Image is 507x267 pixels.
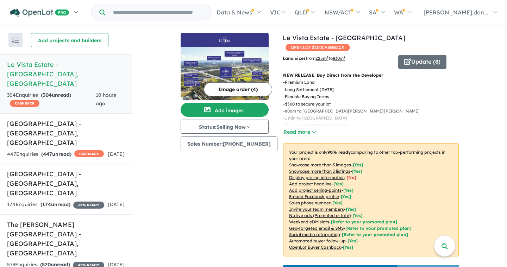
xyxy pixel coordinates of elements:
[333,56,345,61] u: 830 m
[31,33,108,47] button: Add projects and builders
[181,103,269,117] button: Add images
[346,206,356,212] span: [ Yes ]
[398,55,446,69] button: Update (8)
[283,72,459,79] p: NEW RELEASE: Buy Direct from the Developer
[332,200,343,205] span: [ Yes ]
[40,201,70,208] strong: ( unread)
[286,44,350,51] span: OPENLOT $ 200 CASHBACK
[343,187,353,193] span: [ Yes ]
[41,151,71,157] strong: ( unread)
[7,119,125,147] h5: [GEOGRAPHIC_DATA] - [GEOGRAPHIC_DATA] , [GEOGRAPHIC_DATA]
[289,162,351,167] u: Showcase more than 3 images
[181,136,277,151] button: Sales Number:[PHONE_NUMBER]
[96,92,116,107] span: 10 hours ago
[352,213,363,218] span: [Yes]
[181,47,269,100] img: Le Vista Estate - Austral
[353,162,363,167] span: [ Yes ]
[342,232,408,237] span: [Refer to your promoted plan]
[283,56,306,61] b: Land sizes
[7,220,125,258] h5: The [PERSON_NAME][GEOGRAPHIC_DATA] - [GEOGRAPHIC_DATA] , [GEOGRAPHIC_DATA]
[352,169,362,174] span: [ Yes ]
[289,219,329,224] u: Weekend eDM slots
[289,213,351,218] u: Native ads (Promoted estate)
[289,181,332,186] u: Add project headline
[344,55,345,59] sup: 2
[12,38,19,43] img: sort.svg
[424,9,488,16] span: [PERSON_NAME].don...
[73,202,104,209] span: 35 % READY
[42,201,51,208] span: 174
[283,128,316,136] button: Read more
[289,238,346,243] u: Automated buyer follow-up
[289,194,339,199] u: Embed Facebook profile
[10,8,69,17] img: Openlot PRO Logo White
[331,219,397,224] span: [Refer to your promoted plan]
[108,201,125,208] span: [DATE]
[74,150,104,157] span: CASHBACK
[289,225,344,231] u: Geo-targeted email & SMS
[107,5,210,20] input: Try estate name, suburb, builder or developer
[345,225,412,231] span: [Refer to your promoted plan]
[289,169,350,174] u: Showcase more than 3 listings
[7,60,125,88] h5: Le Vista Estate - [GEOGRAPHIC_DATA] , [GEOGRAPHIC_DATA]
[7,169,125,198] h5: [GEOGRAPHIC_DATA] - [GEOGRAPHIC_DATA] , [GEOGRAPHIC_DATA]
[283,143,459,256] p: Your project is only comparing to other top-performing projects in your area: - - - - - - - - - -...
[343,244,353,250] span: [Yes]
[289,175,345,180] u: Display pricing information
[328,56,345,61] span: to
[283,79,464,86] p: - Premium Land
[327,150,351,155] b: 90 % ready
[183,36,266,44] img: Le Vista Estate - Austral Logo
[289,244,341,250] u: OpenLot Buyer Cashback
[283,115,464,122] p: - 1 min to [GEOGRAPHIC_DATA]
[289,200,331,205] u: Sales phone number
[327,55,328,59] sup: 2
[348,238,358,243] span: [Yes]
[289,187,342,193] u: Add project selling-points
[181,120,269,134] button: Status:Selling Now
[289,206,344,212] u: Invite your team members
[283,55,393,62] p: from
[7,91,96,108] div: 304 Enquir ies
[181,33,269,100] a: Le Vista Estate - Austral LogoLe Vista Estate - Austral
[283,122,464,129] p: - 2 mins to [GEOGRAPHIC_DATA]
[204,82,272,96] button: Image order (4)
[7,201,104,209] div: 174 Enquir ies
[7,150,104,159] div: 447 Enquir ies
[43,92,52,98] span: 304
[289,232,340,237] u: Social media retargeting
[283,93,464,100] p: - Flexible Buying Terms
[341,194,351,199] span: [ Yes ]
[283,34,405,42] a: Le Vista Estate - [GEOGRAPHIC_DATA]
[108,151,125,157] span: [DATE]
[315,56,328,61] u: 225 m
[283,86,464,93] p: - Long Settlement [DATE]
[41,92,71,98] strong: ( unread)
[43,151,52,157] span: 447
[283,101,464,108] p: - $500 to secure your lot
[10,100,39,107] span: CASHBACK
[333,181,344,186] span: [ Yes ]
[346,175,356,180] span: [ No ]
[283,108,464,115] p: - 800m to [GEOGRAPHIC_DATA][PERSON_NAME][PERSON_NAME]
